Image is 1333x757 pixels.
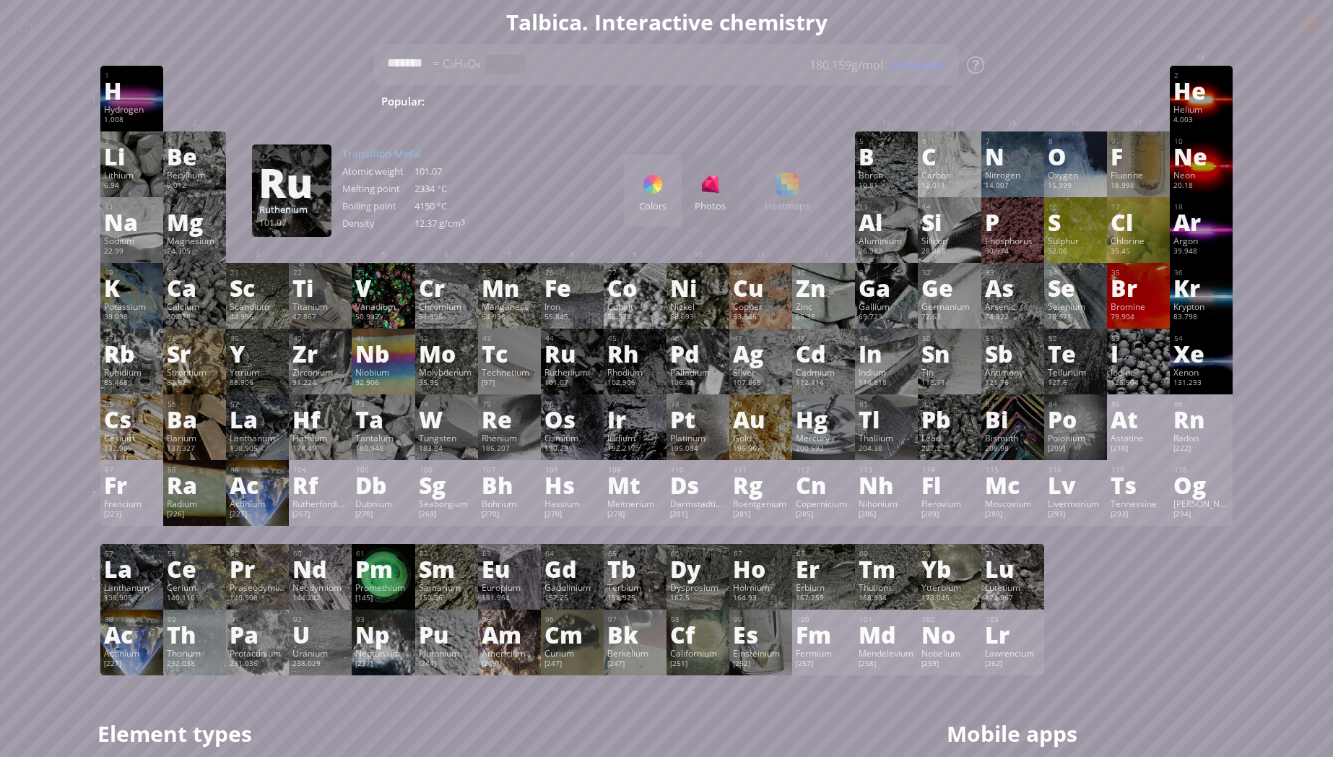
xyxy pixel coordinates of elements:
div: 12 [168,202,222,212]
div: Yttrium [230,366,285,378]
div: 78.971 [1048,312,1103,324]
div: 79.904 [1111,312,1166,324]
div: Carbon [921,169,977,181]
div: 46 [671,334,726,343]
div: 101.07 [414,165,487,178]
div: Cr [419,276,474,299]
div: Si [921,210,977,233]
div: Na [104,210,160,233]
div: Pb [921,407,977,431]
div: Kr [1173,276,1229,299]
div: Selenium [1048,300,1103,312]
div: 80 [796,399,851,409]
div: 15 [986,202,1041,212]
div: La [230,407,285,431]
span: Water [536,92,584,110]
div: 55 [105,399,160,409]
div: Vanadium [355,300,411,312]
div: Zirconium [292,366,348,378]
div: Ag [733,342,789,365]
div: Se [1048,276,1103,299]
div: Chlorine [1111,235,1166,246]
div: Ruthenium [259,203,324,216]
div: 83 [986,399,1041,409]
div: Sn [921,342,977,365]
div: B [859,144,914,168]
div: Zinc [796,300,851,312]
div: 45 [608,334,663,343]
div: 50.942 [355,312,411,324]
div: 27 [608,268,663,277]
div: Rn [1173,407,1229,431]
div: 49 [859,334,914,343]
div: Fe [544,276,600,299]
div: 47 [734,334,789,343]
div: 35 [1111,268,1166,277]
div: 48 [796,334,851,343]
div: 101.07 [259,217,324,228]
div: Barium [167,432,222,444]
div: 40 [293,334,348,343]
div: Tantalum [355,432,411,444]
div: Melting point [342,182,414,195]
div: 25 [482,268,537,277]
div: 69.723 [859,312,914,324]
span: HCl [691,92,727,110]
span: [MEDICAL_DATA] [896,92,1002,110]
div: Nb [355,342,411,365]
div: tab [484,53,527,75]
div: Tin [921,366,977,378]
div: 7 [986,137,1041,146]
div: Y [230,342,285,365]
div: Atomic weight [342,165,414,178]
h1: Talbica. Interactive chemistry [89,7,1244,37]
div: 51.996 [419,312,474,324]
div: Palladium [670,366,726,378]
div: Popular: [381,92,435,112]
div: 28.085 [921,246,977,258]
div: Technetium [482,366,537,378]
div: 83.798 [1173,312,1229,324]
div: Fluorine [1111,169,1166,181]
div: 56 [168,399,222,409]
div: 32 [922,268,977,277]
div: Indium [859,366,914,378]
div: Magnesium [167,235,222,246]
div: 18 [1174,202,1229,212]
div: [97] [482,378,537,389]
div: He [1173,79,1229,102]
div: Antimony [985,366,1041,378]
div: g/mol [809,57,883,73]
div: Ga [859,276,914,299]
div: Cadmium [796,366,851,378]
div: Ba [167,407,222,431]
div: Silicon [921,235,977,246]
div: 20.18 [1173,181,1229,192]
div: Li [104,144,160,168]
div: Aluminium [859,235,914,246]
div: Lead [921,432,977,444]
div: 92.906 [355,378,411,389]
div: 44 [545,334,600,343]
div: 54.938 [482,312,537,324]
div: Mn [482,276,537,299]
div: Lithium [104,169,160,181]
div: 38 [168,334,222,343]
sub: 2 [607,101,611,111]
span: 180.159 [809,57,851,73]
div: 50 [922,334,977,343]
div: Os [544,407,600,431]
div: Transition Metal [342,147,487,160]
div: 106.42 [670,378,726,389]
div: 1.008 [104,115,160,126]
div: Hydrogen [104,103,160,115]
span: H SO [635,92,686,110]
div: N [985,144,1041,168]
div: 118.71 [921,378,977,389]
div: Co [607,276,663,299]
div: 15.999 [1048,181,1103,192]
div: Tellurium [1048,366,1103,378]
div: H [104,79,160,102]
div: Cobalt [607,300,663,312]
div: Helium [1173,103,1229,115]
